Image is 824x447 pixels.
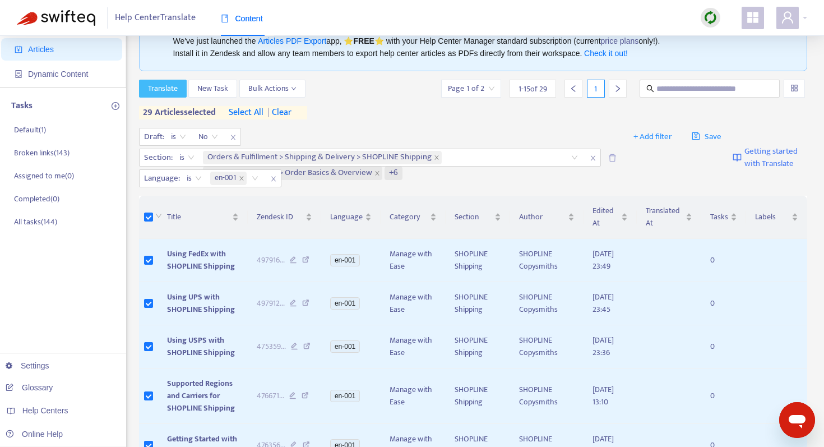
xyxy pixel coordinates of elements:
td: 0 [701,368,746,424]
td: SHOPLINE Shipping [446,325,510,368]
span: select all [229,106,263,119]
span: Articles [28,45,54,54]
span: Orders & Fulfillment > Order Basics & Overview [203,167,382,180]
span: Title [167,211,230,223]
span: Using USPS with SHOPLINE Shipping [167,334,235,359]
span: left [570,85,577,93]
td: SHOPLINE Shipping [446,368,510,424]
a: Articles PDF Export [258,36,326,45]
span: Getting started with Translate [744,145,807,170]
span: delete [608,154,617,162]
span: 29 articles selected [139,106,216,119]
td: SHOPLINE Shipping [446,239,510,282]
span: Draft : [140,128,166,145]
span: en-001 [330,390,360,402]
span: Bulk Actions [248,82,297,95]
span: +6 [385,167,402,180]
span: 475359 ... [257,340,286,353]
div: We've just launched the app, ⭐ ⭐️ with your Help Center Manager standard subscription (current on... [173,35,783,59]
td: 0 [701,282,746,325]
span: en-001 [215,172,237,185]
span: plus-circle [112,102,119,110]
span: close [434,155,439,160]
a: Settings [6,361,49,370]
button: Translate [139,80,187,98]
span: Language [330,211,363,223]
span: Zendesk ID [257,211,303,223]
span: [DATE] 23:36 [592,334,614,359]
span: Author [519,211,566,223]
a: Glossary [6,383,53,392]
p: Tasks [11,99,33,113]
span: Orders & Fulfillment > Order Basics & Overview [207,167,372,180]
span: account-book [15,45,22,53]
span: Orders & Fulfillment > Shipping & Delivery > SHOPLINE Shipping [207,151,432,164]
button: saveSave [683,128,730,146]
span: en-001 [210,172,247,185]
th: Edited At [584,196,637,239]
span: book [221,15,229,22]
img: Swifteq [17,10,95,26]
span: Supported Regions and Carriers for SHOPLINE Shipping [167,377,235,414]
p: Assigned to me ( 0 ) [14,170,74,182]
span: Tasks [710,211,728,223]
td: SHOPLINE Shipping [446,282,510,325]
span: appstore [746,11,760,24]
span: Edited At [592,205,619,229]
td: Manage with Ease [381,239,446,282]
a: Online Help [6,430,63,439]
span: close [374,170,380,176]
span: right [614,85,622,93]
span: Labels [755,211,789,223]
span: Using UPS with SHOPLINE Shipping [167,291,235,316]
span: Help Centers [22,406,68,415]
span: save [692,132,700,140]
span: close [226,131,240,144]
span: Orders & Fulfillment > Shipping & Delivery > SHOPLINE Shipping [203,151,442,164]
td: Manage with Ease [381,282,446,325]
th: Translated At [637,196,701,239]
td: Manage with Ease [381,368,446,424]
img: sync.dc5367851b00ba804db3.png [703,11,717,25]
span: Section : [140,149,174,166]
th: Category [381,196,446,239]
span: is [187,170,202,187]
span: close [239,176,244,181]
a: Getting started with Translate [733,128,807,187]
a: Check it out! [584,49,628,58]
span: +6 [389,167,398,180]
div: 1 [587,80,605,98]
span: close [266,172,281,186]
td: 0 [701,325,746,368]
span: search [646,85,654,93]
span: clear [263,106,291,119]
span: is [171,128,186,145]
td: Manage with Ease [381,325,446,368]
th: Tasks [701,196,746,239]
button: Bulk Actionsdown [239,80,305,98]
span: close [586,151,600,165]
span: Section [455,211,492,223]
span: | [267,105,270,120]
span: 1 - 15 of 29 [519,83,547,95]
span: 497916 ... [257,254,285,266]
span: New Task [197,82,228,95]
th: Author [510,196,584,239]
td: SHOPLINE Copysmiths [510,368,584,424]
span: 476671 ... [257,390,284,402]
img: image-link [733,153,742,162]
span: Using FedEx with SHOPLINE Shipping [167,247,235,273]
span: Translated At [646,205,683,229]
button: + Add filter [625,128,681,146]
span: [DATE] 23:45 [592,291,614,316]
th: Zendesk ID [248,196,321,239]
button: New Task [188,80,237,98]
p: All tasks ( 144 ) [14,216,57,228]
p: Completed ( 0 ) [14,193,59,205]
span: container [15,70,22,78]
span: + Add filter [633,130,672,144]
span: en-001 [330,254,360,266]
iframe: メッセージングウィンドウの起動ボタン、進行中の会話 [779,402,815,438]
p: Broken links ( 143 ) [14,147,70,159]
span: is [179,149,195,166]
